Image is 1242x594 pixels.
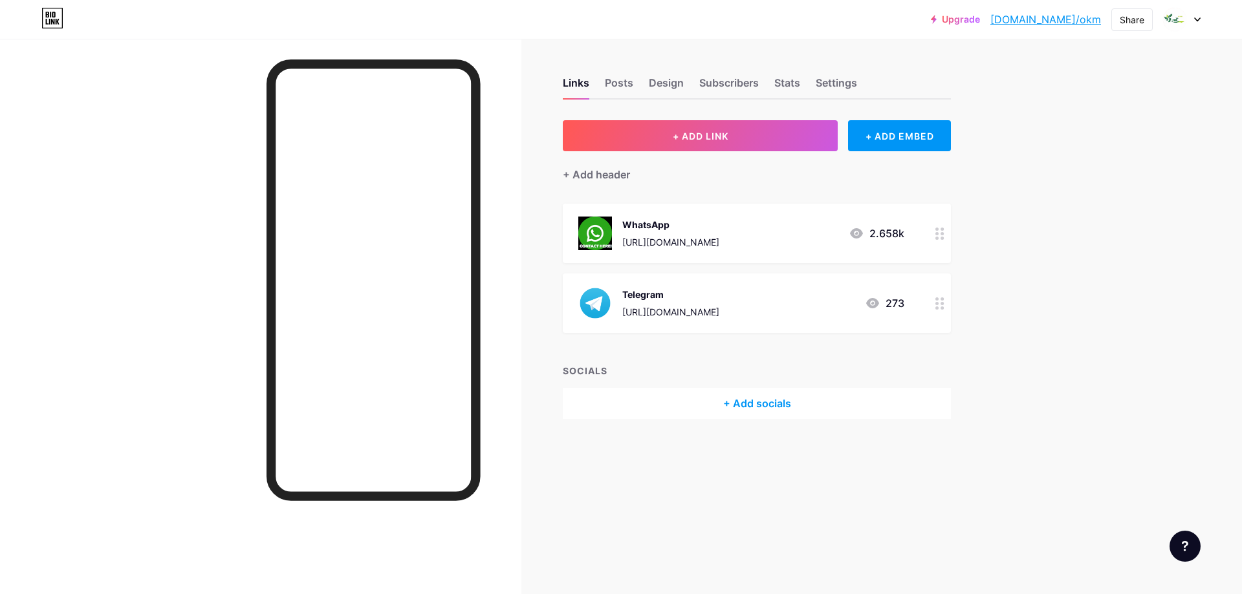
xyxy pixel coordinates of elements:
[849,226,904,241] div: 2.658k
[816,75,857,98] div: Settings
[622,305,719,319] div: [URL][DOMAIN_NAME]
[563,388,951,419] div: + Add socials
[848,120,951,151] div: + ADD EMBED
[622,218,719,231] div: WhatsApp
[563,75,589,98] div: Links
[578,217,612,250] img: WhatsApp
[699,75,759,98] div: Subscribers
[673,131,728,142] span: + ADD LINK
[622,288,719,301] div: Telegram
[649,75,684,98] div: Design
[563,120,838,151] button: + ADD LINK
[990,12,1101,27] a: [DOMAIN_NAME]/okm
[605,75,633,98] div: Posts
[563,364,951,377] div: SOCIALS
[774,75,800,98] div: Stats
[931,14,980,25] a: Upgrade
[865,295,904,311] div: 273
[1120,13,1144,27] div: Share
[1162,7,1187,32] img: okm
[578,286,612,320] img: Telegram
[622,235,719,249] div: [URL][DOMAIN_NAME]
[563,167,630,182] div: + Add header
